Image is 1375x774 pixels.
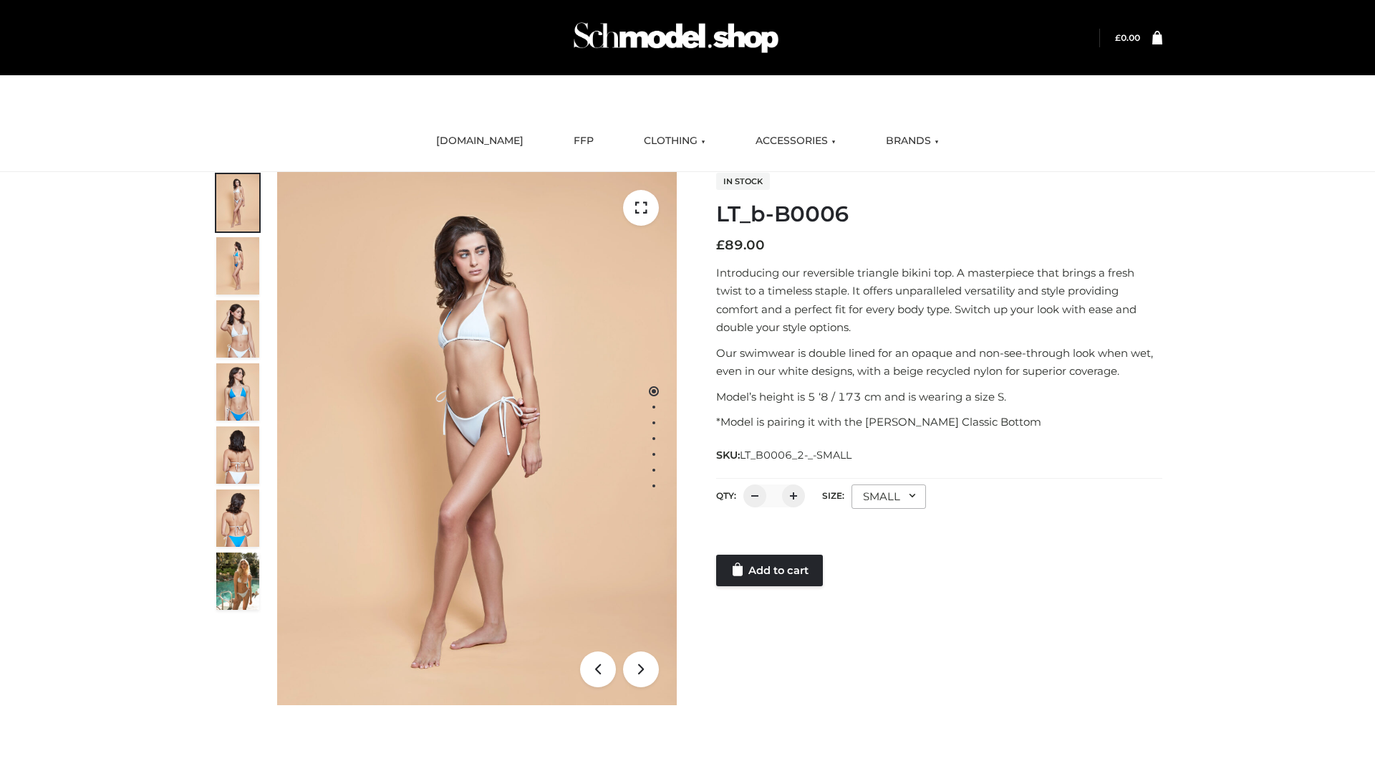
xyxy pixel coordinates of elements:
[216,426,259,484] img: ArielClassicBikiniTop_CloudNine_AzureSky_OW114ECO_7-scaled.jpg
[216,237,259,295] img: ArielClassicBikiniTop_CloudNine_AzureSky_OW114ECO_2-scaled.jpg
[716,237,725,253] span: £
[633,125,716,157] a: CLOTHING
[716,446,853,464] span: SKU:
[716,237,765,253] bdi: 89.00
[1115,32,1140,43] bdi: 0.00
[716,264,1162,337] p: Introducing our reversible triangle bikini top. A masterpiece that brings a fresh twist to a time...
[216,489,259,547] img: ArielClassicBikiniTop_CloudNine_AzureSky_OW114ECO_8-scaled.jpg
[851,484,926,509] div: SMALL
[740,449,851,462] span: LT_B0006_2-_-SMALL
[216,553,259,610] img: Arieltop_CloudNine_AzureSky2.jpg
[716,388,1162,406] p: Model’s height is 5 ‘8 / 173 cm and is wearing a size S.
[716,201,1162,227] h1: LT_b-B0006
[216,174,259,231] img: ArielClassicBikiniTop_CloudNine_AzureSky_OW114ECO_1-scaled.jpg
[277,172,677,705] img: ArielClassicBikiniTop_CloudNine_AzureSky_OW114ECO_1
[822,490,844,501] label: Size:
[716,173,770,190] span: In stock
[1115,32,1121,43] span: £
[745,125,846,157] a: ACCESSORIES
[716,555,823,586] a: Add to cart
[216,363,259,421] img: ArielClassicBikiniTop_CloudNine_AzureSky_OW114ECO_4-scaled.jpg
[1115,32,1140,43] a: £0.00
[569,9,783,66] img: Schmodel Admin 964
[563,125,604,157] a: FFP
[716,344,1162,381] p: Our swimwear is double lined for an opaque and non-see-through look when wet, even in our white d...
[716,413,1162,431] p: *Model is pairing it with the [PERSON_NAME] Classic Bottom
[216,300,259,358] img: ArielClassicBikiniTop_CloudNine_AzureSky_OW114ECO_3-scaled.jpg
[875,125,950,157] a: BRANDS
[716,490,736,501] label: QTY:
[425,125,534,157] a: [DOMAIN_NAME]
